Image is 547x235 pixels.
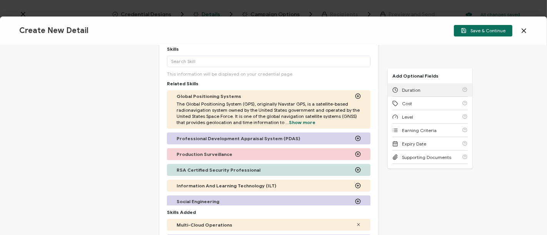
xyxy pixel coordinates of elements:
iframe: Chat Widget [509,198,547,235]
p: Social Engineering [177,199,219,204]
p: Production Surveillance [177,151,232,157]
span: Related Skills [167,81,198,86]
span: Save & Continue [461,28,505,33]
p: Information And Learning Technology (ILT) [177,183,276,189]
span: Earning Criteria [402,127,437,133]
span: Duration [402,87,420,93]
p: Professional Development Appraisal System (PDAS) [177,136,300,141]
span: Skills Added [167,209,196,215]
div: Skills [167,46,179,52]
span: Supporting Documents [402,154,451,160]
span: Multi-Cloud Operations [177,222,232,228]
p: Global Positioning Systems [177,93,241,99]
span: Cost [402,101,412,106]
span: Expiry Date [402,141,426,147]
span: Level [402,114,413,120]
input: Search Skill [167,56,370,67]
span: Show more [289,119,315,125]
button: Save & Continue [454,25,512,36]
span: The Global Positioning System (GPS), originally Navstar GPS, is a satellite-based radionavigation... [177,101,361,126]
span: Create New Detail [19,26,88,35]
p: RSA Certified Security Professional [177,167,260,173]
p: Add Optional Fields [388,73,443,79]
span: This information will be displayed on your credential page. [167,71,294,77]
